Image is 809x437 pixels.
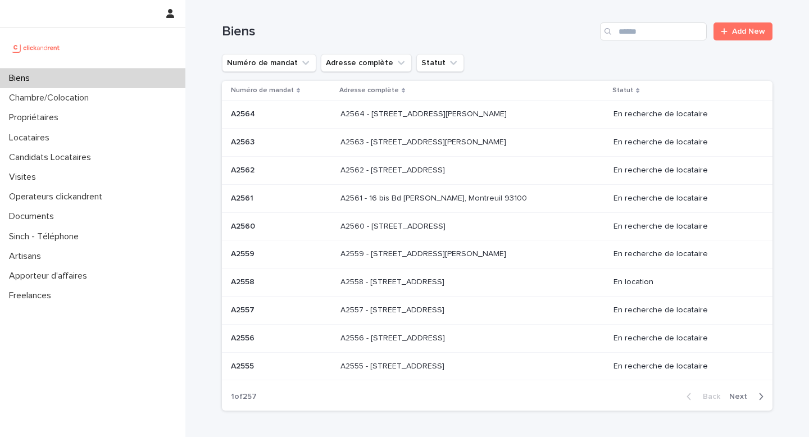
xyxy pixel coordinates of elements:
tr: A2555A2555 A2555 - [STREET_ADDRESS]A2555 - [STREET_ADDRESS] En recherche de locataire [222,352,772,380]
p: En recherche de locataire [613,138,755,147]
a: Add New [713,22,772,40]
p: Numéro de mandat [231,84,294,97]
img: UCB0brd3T0yccxBKYDjQ [9,37,63,59]
p: A2558 [231,275,257,287]
p: Apporteur d'affaires [4,271,96,281]
p: A2562 - [STREET_ADDRESS] [340,163,447,175]
p: Chambre/Colocation [4,93,98,103]
tr: A2557A2557 A2557 - [STREET_ADDRESS]A2557 - [STREET_ADDRESS] En recherche de locataire [222,296,772,324]
p: En recherche de locataire [613,249,755,259]
p: En recherche de locataire [613,306,755,315]
p: A2563 - [STREET_ADDRESS][PERSON_NAME] [340,135,508,147]
p: Freelances [4,290,60,301]
p: En recherche de locataire [613,194,755,203]
tr: A2563A2563 A2563 - [STREET_ADDRESS][PERSON_NAME]A2563 - [STREET_ADDRESS][PERSON_NAME] En recherch... [222,129,772,157]
tr: A2558A2558 A2558 - [STREET_ADDRESS]A2558 - [STREET_ADDRESS] En location [222,268,772,297]
p: Adresse complète [339,84,399,97]
tr: A2560A2560 A2560 - [STREET_ADDRESS]A2560 - [STREET_ADDRESS] En recherche de locataire [222,212,772,240]
p: A2559 [231,247,257,259]
p: A2564 - [STREET_ADDRESS][PERSON_NAME] [340,107,509,119]
p: En recherche de locataire [613,166,755,175]
p: A2557 - [STREET_ADDRESS] [340,303,447,315]
p: A2558 - [STREET_ADDRESS] [340,275,447,287]
button: Statut [416,54,464,72]
tr: A2559A2559 A2559 - [STREET_ADDRESS][PERSON_NAME]A2559 - [STREET_ADDRESS][PERSON_NAME] En recherch... [222,240,772,268]
p: A2561 - 16 bis Bd [PERSON_NAME], Montreuil 93100 [340,192,529,203]
span: Add New [732,28,765,35]
p: A2559 - [STREET_ADDRESS][PERSON_NAME] [340,247,508,259]
input: Search [600,22,707,40]
tr: A2564A2564 A2564 - [STREET_ADDRESS][PERSON_NAME]A2564 - [STREET_ADDRESS][PERSON_NAME] En recherch... [222,101,772,129]
p: A2564 [231,107,257,119]
p: A2560 - [STREET_ADDRESS] [340,220,448,231]
p: Visites [4,172,45,183]
h1: Biens [222,24,596,40]
p: A2555 - [STREET_ADDRESS] [340,359,447,371]
p: A2556 - [STREET_ADDRESS] [340,331,447,343]
p: A2563 [231,135,257,147]
button: Back [678,392,725,402]
p: A2556 [231,331,257,343]
p: En recherche de locataire [613,362,755,371]
tr: A2556A2556 A2556 - [STREET_ADDRESS]A2556 - [STREET_ADDRESS] En recherche de locataire [222,324,772,352]
tr: A2562A2562 A2562 - [STREET_ADDRESS]A2562 - [STREET_ADDRESS] En recherche de locataire [222,156,772,184]
p: Statut [612,84,633,97]
p: A2562 [231,163,257,175]
span: Next [729,393,754,400]
p: A2555 [231,359,256,371]
p: Artisans [4,251,50,262]
p: Operateurs clickandrent [4,192,111,202]
p: 1 of 257 [222,383,266,411]
p: Propriétaires [4,112,67,123]
p: Biens [4,73,39,84]
p: En recherche de locataire [613,110,755,119]
p: En recherche de locataire [613,222,755,231]
p: A2557 [231,303,257,315]
p: Candidats Locataires [4,152,100,163]
p: Locataires [4,133,58,143]
tr: A2561A2561 A2561 - 16 bis Bd [PERSON_NAME], Montreuil 93100A2561 - 16 bis Bd [PERSON_NAME], Montr... [222,184,772,212]
p: A2561 [231,192,256,203]
p: Sinch - Téléphone [4,231,88,242]
button: Numéro de mandat [222,54,316,72]
button: Next [725,392,772,402]
span: Back [696,393,720,400]
p: Documents [4,211,63,222]
button: Adresse complète [321,54,412,72]
p: En location [613,277,755,287]
p: A2560 [231,220,257,231]
p: En recherche de locataire [613,334,755,343]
